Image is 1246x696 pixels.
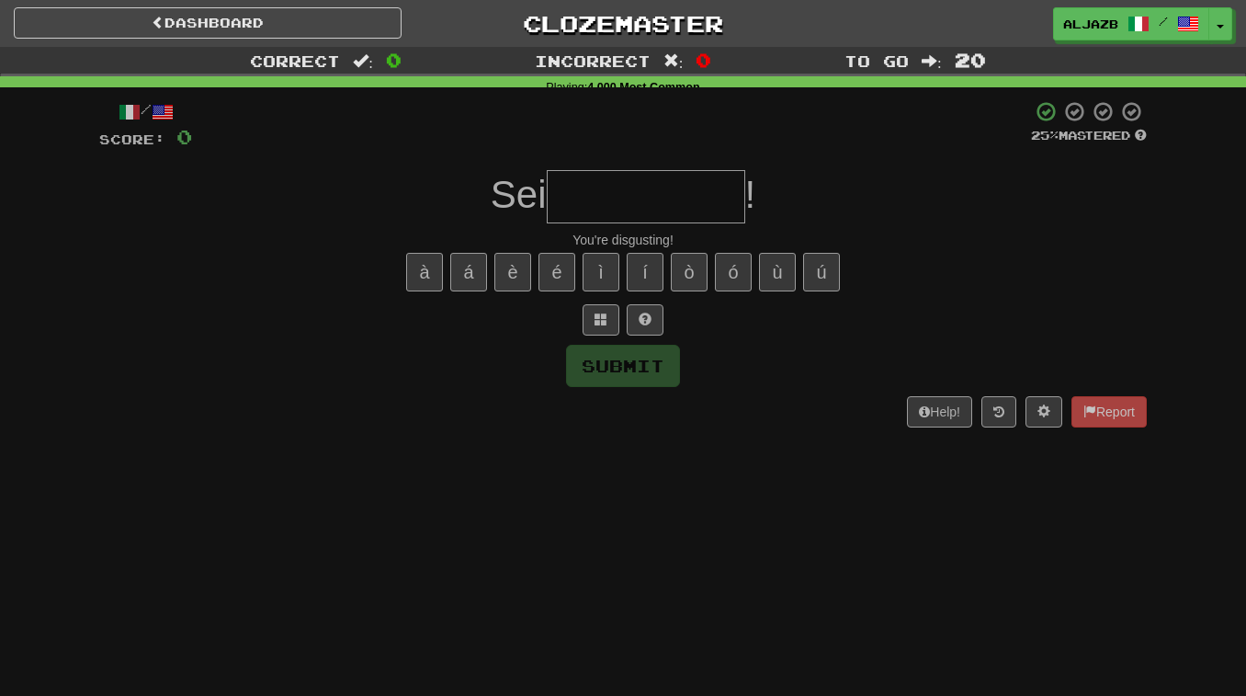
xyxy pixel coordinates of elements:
[1053,7,1209,40] a: AljazB /
[907,396,972,428] button: Help!
[583,253,619,291] button: ì
[353,53,373,69] span: :
[981,396,1016,428] button: Round history (alt+y)
[406,253,443,291] button: à
[429,7,817,40] a: Clozemaster
[955,49,986,71] span: 20
[1031,128,1147,144] div: Mastered
[671,253,708,291] button: ò
[803,253,840,291] button: ú
[14,7,402,39] a: Dashboard
[696,49,711,71] span: 0
[494,253,531,291] button: è
[535,51,651,70] span: Incorrect
[1063,16,1118,32] span: AljazB
[491,173,547,216] span: Sei
[1071,396,1147,428] button: Report
[844,51,909,70] span: To go
[538,253,575,291] button: é
[587,81,699,94] strong: 4,000 Most Common
[715,253,752,291] button: ó
[745,173,756,216] span: !
[627,304,663,336] button: Single letter hint - you only get 1 per sentence and score half the points! alt+h
[99,100,192,123] div: /
[1159,15,1168,28] span: /
[386,49,402,71] span: 0
[450,253,487,291] button: á
[99,131,165,147] span: Score:
[250,51,340,70] span: Correct
[663,53,684,69] span: :
[922,53,942,69] span: :
[99,231,1147,249] div: You're disgusting!
[583,304,619,336] button: Switch sentence to multiple choice alt+p
[566,345,680,387] button: Submit
[1031,128,1059,143] span: 25 %
[627,253,663,291] button: í
[759,253,796,291] button: ù
[176,125,192,148] span: 0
